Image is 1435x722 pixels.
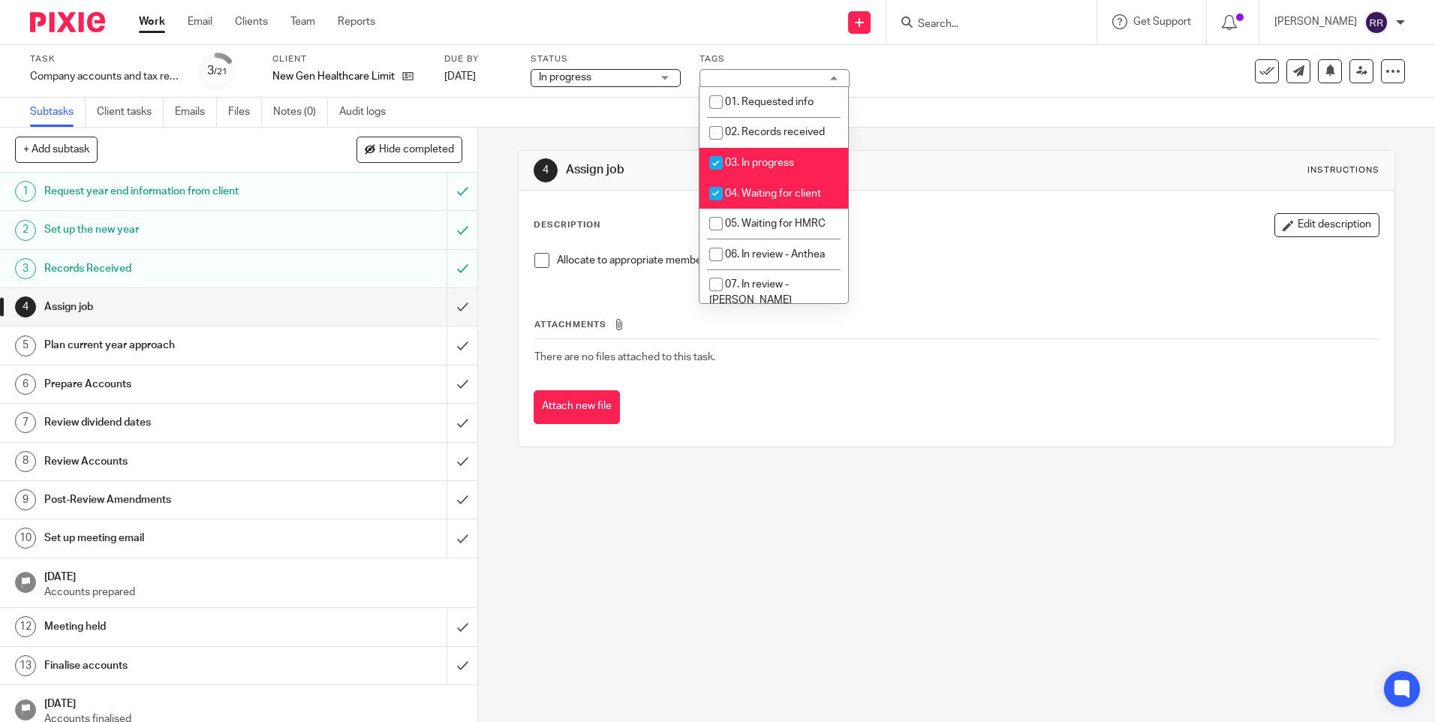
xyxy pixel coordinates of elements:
[15,374,36,395] div: 6
[44,527,302,549] h1: Set up meeting email
[15,137,98,162] button: + Add subtask
[44,585,463,600] p: Accounts prepared
[44,693,463,711] h1: [DATE]
[15,655,36,676] div: 13
[725,249,825,260] span: 06. In review - Anthea
[534,320,606,329] span: Attachments
[15,412,36,433] div: 7
[1274,213,1379,237] button: Edit description
[338,14,375,29] a: Reports
[214,68,227,76] small: /21
[44,373,302,396] h1: Prepare Accounts
[30,12,105,32] img: Pixie
[15,258,36,279] div: 3
[534,158,558,182] div: 4
[44,296,302,318] h1: Assign job
[188,14,212,29] a: Email
[44,180,302,203] h1: Request year end information from client
[273,98,328,127] a: Notes (0)
[44,450,302,473] h1: Review Accounts
[356,137,462,162] button: Hide completed
[44,257,302,280] h1: Records Received
[15,616,36,637] div: 12
[444,53,512,65] label: Due by
[1307,164,1379,176] div: Instructions
[1364,11,1388,35] img: svg%3E
[15,451,36,472] div: 8
[15,296,36,317] div: 4
[30,98,86,127] a: Subtasks
[97,98,164,127] a: Client tasks
[725,158,794,168] span: 03. In progress
[531,53,681,65] label: Status
[272,69,395,84] p: New Gen Healthcare Limited
[235,14,268,29] a: Clients
[44,411,302,434] h1: Review dividend dates
[534,390,620,424] button: Attach new file
[557,253,1378,268] p: Allocate to appropriate member of team
[44,334,302,356] h1: Plan current year approach
[175,98,217,127] a: Emails
[15,489,36,510] div: 9
[15,220,36,241] div: 2
[379,144,454,156] span: Hide completed
[15,335,36,356] div: 5
[1133,17,1191,27] span: Get Support
[139,14,165,29] a: Work
[44,489,302,511] h1: Post-Review Amendments
[339,98,397,127] a: Audit logs
[725,127,825,137] span: 02. Records received
[15,528,36,549] div: 10
[207,62,227,80] div: 3
[534,219,600,231] p: Description
[566,162,988,178] h1: Assign job
[699,53,850,65] label: Tags
[44,654,302,677] h1: Finalise accounts
[916,18,1051,32] input: Search
[44,615,302,638] h1: Meeting held
[272,53,426,65] label: Client
[30,69,180,84] div: Company accounts and tax return
[534,352,715,363] span: There are no files attached to this task.
[290,14,315,29] a: Team
[15,181,36,202] div: 1
[725,218,826,229] span: 05. Waiting for HMRC
[709,279,792,305] span: 07. In review - [PERSON_NAME]
[44,218,302,241] h1: Set up the new year
[539,72,591,83] span: In progress
[1274,14,1357,29] p: [PERSON_NAME]
[30,53,180,65] label: Task
[444,71,476,82] span: [DATE]
[44,566,463,585] h1: [DATE]
[725,188,821,199] span: 04. Waiting for client
[228,98,262,127] a: Files
[725,97,814,107] span: 01. Requested info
